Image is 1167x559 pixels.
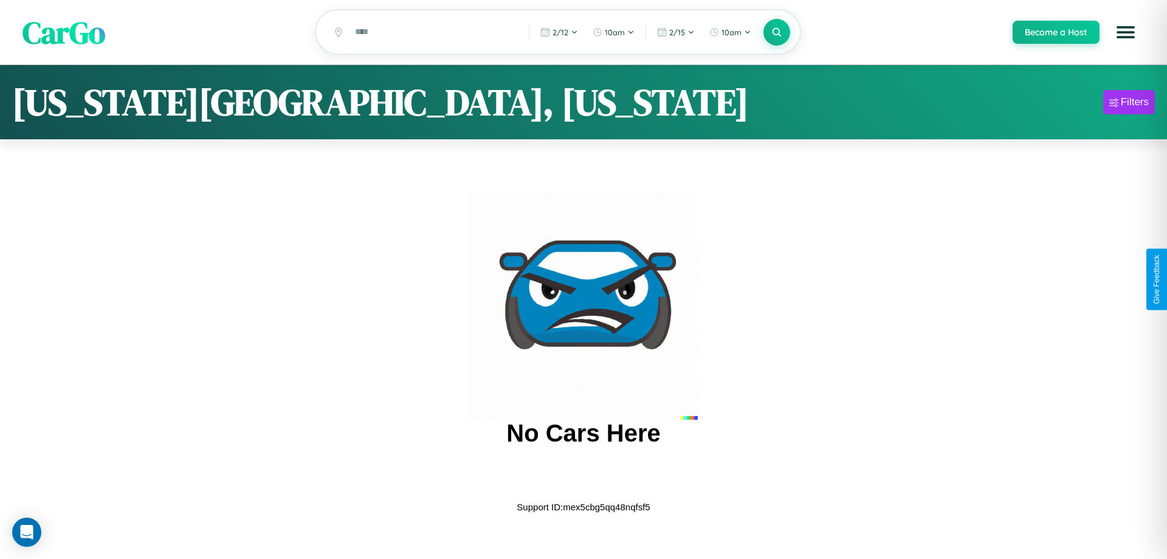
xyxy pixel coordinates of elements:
[1121,96,1149,108] div: Filters
[651,23,701,42] button: 2/15
[1103,90,1155,114] button: Filters
[587,23,641,42] button: 10am
[506,420,660,447] h2: No Cars Here
[469,191,698,420] img: car
[517,499,650,515] p: Support ID: mex5cbg5qq48nqfsf5
[553,27,568,37] span: 2 / 12
[534,23,584,42] button: 2/12
[669,27,685,37] span: 2 / 15
[1109,15,1143,49] button: Open menu
[12,77,749,127] h1: [US_STATE][GEOGRAPHIC_DATA], [US_STATE]
[12,518,41,547] div: Open Intercom Messenger
[605,27,625,37] span: 10am
[22,11,105,53] span: CarGo
[1013,21,1100,44] button: Become a Host
[1152,255,1161,304] div: Give Feedback
[721,27,742,37] span: 10am
[703,23,757,42] button: 10am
